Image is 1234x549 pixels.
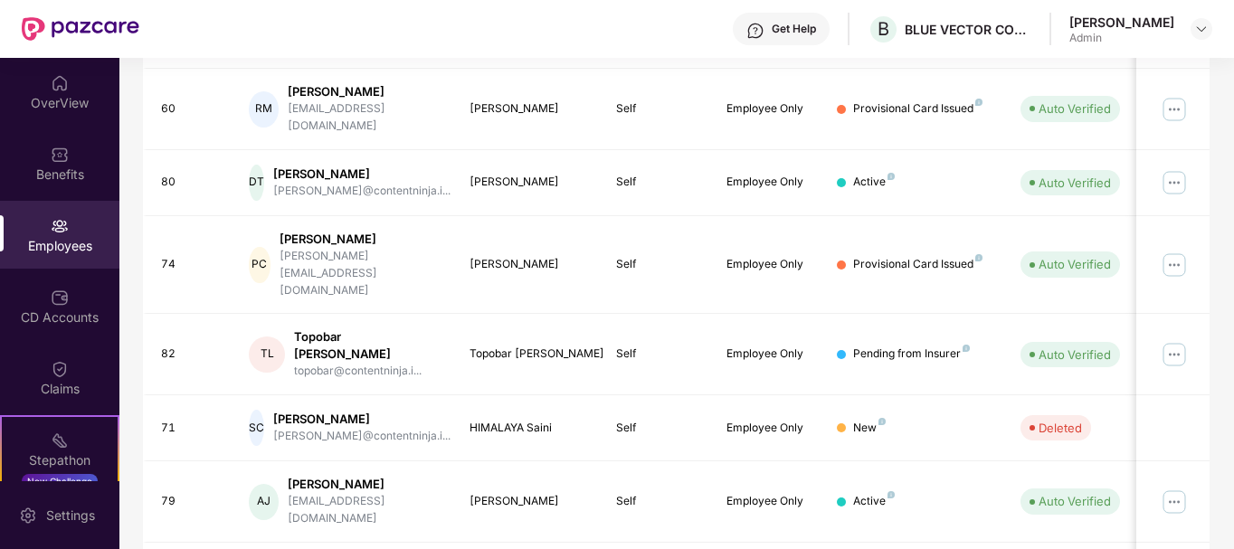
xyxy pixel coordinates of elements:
img: svg+xml;base64,PHN2ZyBpZD0iQ2xhaW0iIHhtbG5zPSJodHRwOi8vd3d3LnczLm9yZy8yMDAwL3N2ZyIgd2lkdGg9IjIwIi... [51,360,69,378]
div: AJ [249,484,279,520]
div: Stepathon [2,451,118,469]
div: [PERSON_NAME] [288,83,441,100]
img: manageButton [1160,251,1189,279]
div: Topobar [PERSON_NAME] [470,345,588,363]
div: [PERSON_NAME] [1069,14,1174,31]
div: Self [616,493,698,510]
div: Self [616,100,698,118]
div: SC [249,410,264,446]
div: Pending from Insurer [853,345,970,363]
img: svg+xml;base64,PHN2ZyB4bWxucz0iaHR0cDovL3d3dy53My5vcmcvMjAwMC9zdmciIHdpZHRoPSIyMSIgaGVpZ2h0PSIyMC... [51,431,69,450]
div: topobar@contentninja.i... [294,363,441,380]
div: [PERSON_NAME]@contentninja.i... [273,428,451,445]
div: New Challenge [22,474,98,488]
div: 60 [161,100,221,118]
div: 80 [161,174,221,191]
div: Auto Verified [1039,99,1111,118]
img: svg+xml;base64,PHN2ZyB4bWxucz0iaHR0cDovL3d3dy53My5vcmcvMjAwMC9zdmciIHdpZHRoPSI4IiBoZWlnaHQ9IjgiIH... [975,254,982,261]
img: svg+xml;base64,PHN2ZyBpZD0iSG9tZSIgeG1sbnM9Imh0dHA6Ly93d3cudzMub3JnLzIwMDAvc3ZnIiB3aWR0aD0iMjAiIG... [51,74,69,92]
div: Auto Verified [1039,492,1111,510]
div: Employee Only [726,174,808,191]
div: 74 [161,256,221,273]
div: 79 [161,493,221,510]
div: Employee Only [726,100,808,118]
img: svg+xml;base64,PHN2ZyB4bWxucz0iaHR0cDovL3d3dy53My5vcmcvMjAwMC9zdmciIHdpZHRoPSI4IiBoZWlnaHQ9IjgiIH... [878,418,886,425]
div: Provisional Card Issued [853,256,982,273]
img: manageButton [1160,95,1189,124]
img: svg+xml;base64,PHN2ZyBpZD0iQ0RfQWNjb3VudHMiIGRhdGEtbmFtZT0iQ0QgQWNjb3VudHMiIHhtbG5zPSJodHRwOi8vd3... [51,289,69,307]
div: [PERSON_NAME] [280,231,441,248]
img: svg+xml;base64,PHN2ZyBpZD0iU2V0dGluZy0yMHgyMCIgeG1sbnM9Imh0dHA6Ly93d3cudzMub3JnLzIwMDAvc3ZnIiB3aW... [19,506,37,525]
span: B [878,18,889,40]
div: Provisional Card Issued [853,100,982,118]
div: Self [616,174,698,191]
div: [PERSON_NAME] [470,174,588,191]
div: Auto Verified [1039,345,1111,364]
img: svg+xml;base64,PHN2ZyB4bWxucz0iaHR0cDovL3d3dy53My5vcmcvMjAwMC9zdmciIHdpZHRoPSI4IiBoZWlnaHQ9IjgiIH... [888,173,895,180]
div: [PERSON_NAME] [470,256,588,273]
div: Topobar [PERSON_NAME] [294,328,441,363]
div: HIMALAYA Saini [470,420,588,437]
img: svg+xml;base64,PHN2ZyBpZD0iRHJvcGRvd24tMzJ4MzIiIHhtbG5zPSJodHRwOi8vd3d3LnczLm9yZy8yMDAwL3N2ZyIgd2... [1194,22,1209,36]
div: [PERSON_NAME] [470,100,588,118]
div: [PERSON_NAME] [470,493,588,510]
div: Self [616,420,698,437]
div: [PERSON_NAME] [273,166,451,183]
div: Auto Verified [1039,174,1111,192]
img: manageButton [1160,340,1189,369]
img: svg+xml;base64,PHN2ZyBpZD0iRW1wbG95ZWVzIiB4bWxucz0iaHR0cDovL3d3dy53My5vcmcvMjAwMC9zdmciIHdpZHRoPS... [51,217,69,235]
div: Active [853,174,895,191]
div: [EMAIL_ADDRESS][DOMAIN_NAME] [288,100,441,135]
div: [EMAIL_ADDRESS][DOMAIN_NAME] [288,493,441,527]
div: DT [249,165,264,201]
div: 82 [161,345,221,363]
div: 71 [161,420,221,437]
div: Employee Only [726,256,808,273]
img: manageButton [1160,487,1189,516]
img: svg+xml;base64,PHN2ZyB4bWxucz0iaHR0cDovL3d3dy53My5vcmcvMjAwMC9zdmciIHdpZHRoPSI4IiBoZWlnaHQ9IjgiIH... [963,345,970,352]
div: PC [249,247,270,283]
div: Auto Verified [1039,255,1111,273]
div: Self [616,345,698,363]
img: svg+xml;base64,PHN2ZyBpZD0iSGVscC0zMngzMiIgeG1sbnM9Imh0dHA6Ly93d3cudzMub3JnLzIwMDAvc3ZnIiB3aWR0aD... [746,22,764,40]
div: [PERSON_NAME] [288,476,441,493]
img: svg+xml;base64,PHN2ZyB4bWxucz0iaHR0cDovL3d3dy53My5vcmcvMjAwMC9zdmciIHdpZHRoPSI4IiBoZWlnaHQ9IjgiIH... [888,491,895,498]
div: Active [853,493,895,510]
div: TL [249,336,285,373]
div: [PERSON_NAME][EMAIL_ADDRESS][DOMAIN_NAME] [280,248,441,299]
div: Employee Only [726,493,808,510]
div: Settings [41,506,100,525]
div: New [853,420,886,437]
div: Employee Only [726,345,808,363]
img: New Pazcare Logo [22,17,139,41]
img: svg+xml;base64,PHN2ZyBpZD0iQmVuZWZpdHMiIHhtbG5zPSJodHRwOi8vd3d3LnczLm9yZy8yMDAwL3N2ZyIgd2lkdGg9Ij... [51,146,69,164]
div: Admin [1069,31,1174,45]
div: RM [249,91,279,128]
div: Employee Only [726,420,808,437]
img: manageButton [1160,168,1189,197]
div: Get Help [772,22,816,36]
div: Self [616,256,698,273]
div: BLUE VECTOR CONSULTING PRIVATE LIMITED [905,21,1031,38]
img: svg+xml;base64,PHN2ZyB4bWxucz0iaHR0cDovL3d3dy53My5vcmcvMjAwMC9zdmciIHdpZHRoPSI4IiBoZWlnaHQ9IjgiIH... [975,99,982,106]
div: [PERSON_NAME] [273,411,451,428]
div: Deleted [1039,419,1082,437]
div: [PERSON_NAME]@contentninja.i... [273,183,451,200]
